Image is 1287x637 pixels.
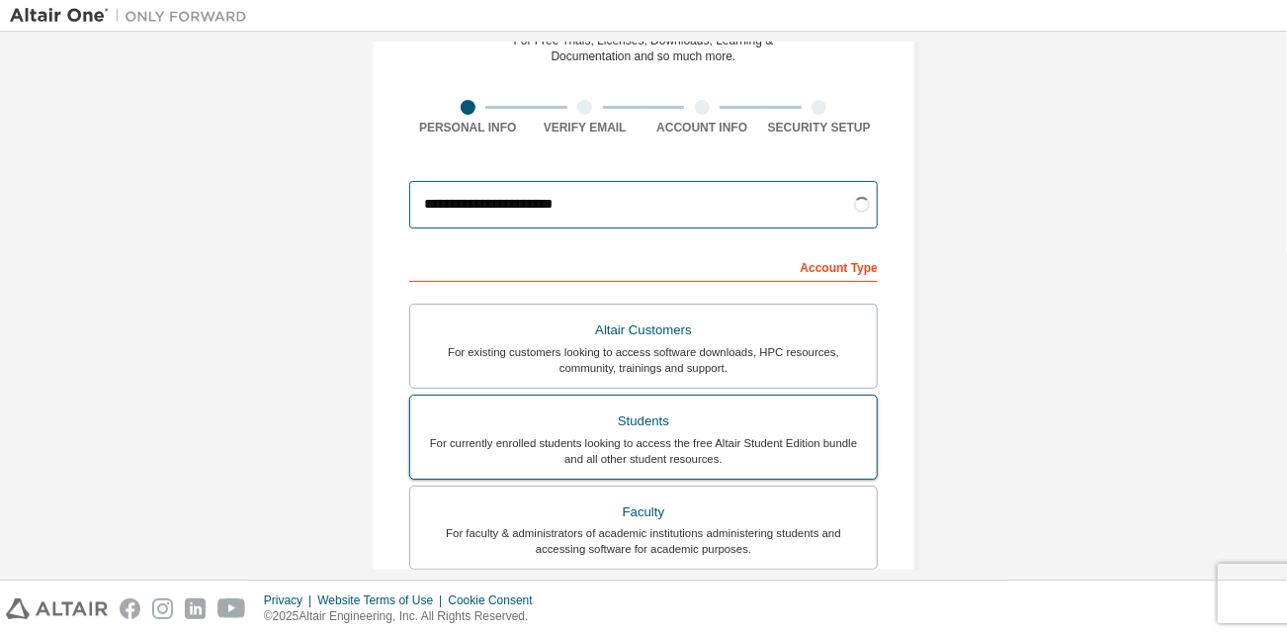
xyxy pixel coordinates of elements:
[264,608,545,625] p: © 2025 Altair Engineering, Inc. All Rights Reserved.
[185,598,206,619] img: linkedin.svg
[217,598,246,619] img: youtube.svg
[264,592,317,608] div: Privacy
[152,598,173,619] img: instagram.svg
[514,33,774,64] div: For Free Trials, Licenses, Downloads, Learning & Documentation and so much more.
[6,598,108,619] img: altair_logo.svg
[120,598,140,619] img: facebook.svg
[422,408,865,435] div: Students
[422,435,865,467] div: For currently enrolled students looking to access the free Altair Student Edition bundle and all ...
[527,120,644,136] div: Verify Email
[10,6,257,26] img: Altair One
[422,317,865,344] div: Altair Customers
[761,120,879,136] div: Security Setup
[422,499,865,526] div: Faculty
[409,250,878,282] div: Account Type
[317,592,448,608] div: Website Terms of Use
[422,344,865,376] div: For existing customers looking to access software downloads, HPC resources, community, trainings ...
[409,120,527,136] div: Personal Info
[448,592,544,608] div: Cookie Consent
[422,525,865,557] div: For faculty & administrators of academic institutions administering students and accessing softwa...
[643,120,761,136] div: Account Info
